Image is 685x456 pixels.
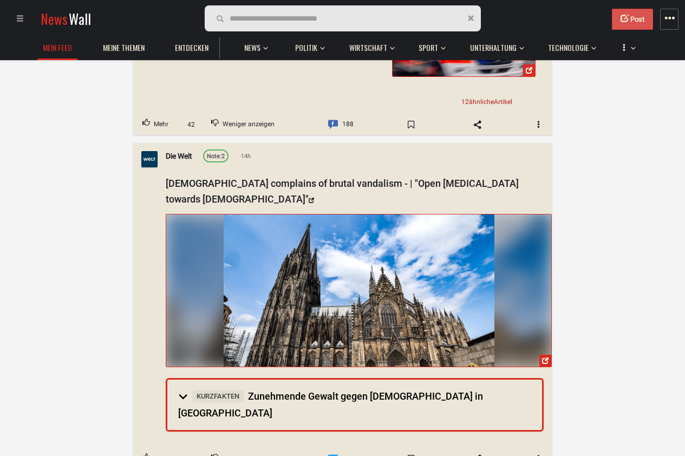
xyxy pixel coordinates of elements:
[290,37,323,58] a: Politik
[239,32,271,58] button: News
[462,116,493,133] span: Share
[133,114,178,135] button: Upvote
[543,32,596,58] button: Technologie
[244,43,260,53] span: News
[465,32,524,58] button: Unterhaltung
[175,43,208,53] span: Entdecken
[167,380,542,430] summary: KurzfaktenZunehmende Gewalt gegen [DEMOGRAPHIC_DATA] in [GEOGRAPHIC_DATA]
[413,37,443,58] a: Sport
[69,9,91,29] span: Wall
[469,98,494,106] span: ähnliche
[223,118,275,132] span: Weniger anzeigen
[224,214,494,367] img: Post Image 22696780
[612,9,653,30] button: Post
[178,390,483,419] span: Zunehmende Gewalt gegen [DEMOGRAPHIC_DATA] in [GEOGRAPHIC_DATA]
[630,15,644,23] span: Post
[103,43,145,53] span: Meine Themen
[548,43,589,53] span: Technologie
[295,43,317,53] span: Politik
[166,150,192,162] a: Die Welt
[461,98,512,106] span: 12 Artikel
[470,43,517,53] span: Unterhaltung
[41,9,68,29] span: News
[239,152,251,161] span: 14h
[344,37,393,58] a: Wirtschaft
[154,118,168,132] span: Mehr
[207,153,221,160] span: Note:
[37,37,77,58] a: Mein Feed
[465,37,522,58] a: Unterhaltung
[202,114,284,135] button: Downvote
[349,43,387,53] span: Wirtschaft
[290,32,325,58] button: Politik
[181,120,200,130] span: 42
[457,96,517,108] a: 12ähnlicheArtikel
[395,116,427,133] span: Bookmark
[166,178,519,205] a: [DEMOGRAPHIC_DATA] complains of brutal vandalism - | "Open [MEDICAL_DATA] towards [DEMOGRAPHIC_DA...
[166,214,551,367] img: GzA9jDMXsAEdptW.jpg
[203,149,229,162] a: Note:2
[166,214,552,367] a: Post Image 22696780
[239,37,266,58] a: News
[543,37,594,58] a: Technologie
[342,118,354,132] span: 188
[141,151,158,167] img: Profilbild von Die Welt
[319,114,363,135] a: Comment
[413,32,446,58] button: Sport
[207,152,225,161] div: 2
[419,43,438,53] span: Sport
[344,32,395,58] button: Wirtschaft
[43,43,72,53] span: Mein Feed
[41,9,91,29] a: NewsWall
[192,390,244,403] span: Kurzfakten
